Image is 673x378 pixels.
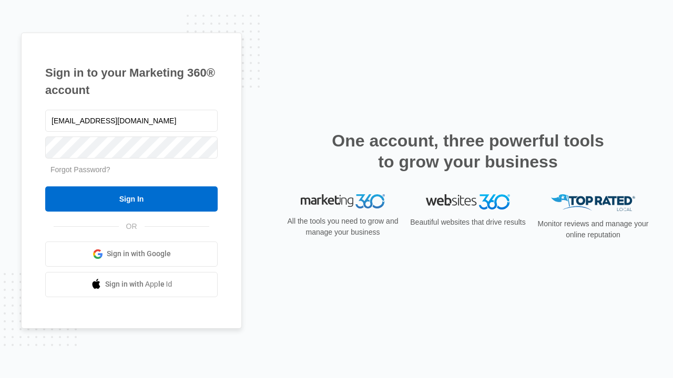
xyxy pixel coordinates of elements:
[409,217,527,228] p: Beautiful websites that drive results
[45,64,218,99] h1: Sign in to your Marketing 360® account
[45,272,218,297] a: Sign in with Apple Id
[426,194,510,209] img: Websites 360
[105,279,172,290] span: Sign in with Apple Id
[301,194,385,209] img: Marketing 360
[551,194,635,212] img: Top Rated Local
[284,216,402,238] p: All the tools you need to grow and manage your business
[45,241,218,267] a: Sign in with Google
[45,110,218,132] input: Email
[119,221,145,232] span: OR
[329,130,607,172] h2: One account, three powerful tools to grow your business
[107,248,171,259] span: Sign in with Google
[50,165,110,174] a: Forgot Password?
[45,186,218,212] input: Sign In
[534,218,652,240] p: Monitor reviews and manage your online reputation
